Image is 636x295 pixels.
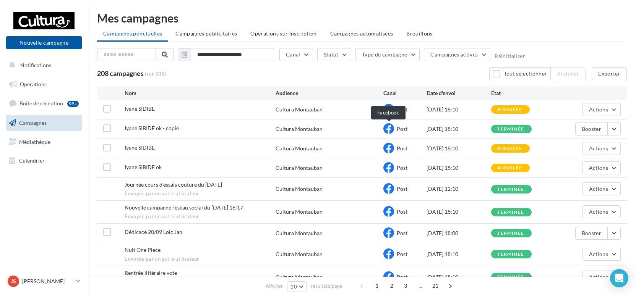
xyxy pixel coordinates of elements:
[427,229,491,237] div: [DATE] 18:00
[414,280,427,292] span: ...
[427,250,491,258] div: [DATE] 18:10
[19,138,50,145] span: Médiathèque
[5,153,83,169] a: Calendrier
[6,36,82,49] button: Nouvelle campagne
[589,208,608,215] span: Actions
[406,30,433,37] span: Brouillons
[397,185,407,192] span: Post
[311,282,342,290] span: résultats/page
[427,273,491,281] div: [DATE] 18:10
[589,251,608,257] span: Actions
[589,145,608,152] span: Actions
[276,145,323,152] div: Cultura Montauban
[582,182,621,195] button: Actions
[497,252,524,257] div: terminée
[125,204,243,211] span: Nouvelle campagne réseau social du 18-09-2025 16:17
[97,12,627,24] div: Mes campagnes
[276,250,323,258] div: Cultura Montauban
[5,115,83,131] a: Campagnes
[589,274,608,280] span: Actions
[495,53,525,59] button: Réinitialiser
[371,280,383,292] span: 1
[20,62,51,68] span: Notifications
[397,274,407,280] span: Post
[427,164,491,172] div: [DATE] 18:10
[427,208,491,216] div: [DATE] 18:10
[589,185,608,192] span: Actions
[125,269,177,276] span: Rentrée littéraire vote
[125,190,276,197] span: Envoyée par un autre utilisateur
[5,134,83,150] a: Médiathèque
[276,89,383,97] div: Audience
[125,247,161,253] span: Nuit One Piece
[5,95,83,111] a: Boîte de réception99+
[397,164,407,171] span: Post
[491,89,556,97] div: État
[355,48,420,61] button: Type de campagne
[582,248,621,261] button: Actions
[125,181,222,188] span: Journée cours d'essais couture du 20/09/2025
[427,106,491,113] div: [DATE] 18:10
[266,282,283,290] span: Afficher
[317,48,351,61] button: Statut
[397,208,407,215] span: Post
[175,30,237,37] span: Campagnes publicitaires
[497,275,524,280] div: terminée
[371,106,406,119] div: Facebook
[589,164,608,171] span: Actions
[582,142,621,155] button: Actions
[397,251,407,257] span: Post
[575,227,608,240] button: Booster
[397,145,407,152] span: Post
[399,280,412,292] span: 3
[582,103,621,116] button: Actions
[330,30,393,37] span: Campagnes automatisées
[20,81,47,87] span: Opérations
[497,210,524,215] div: terminée
[125,125,179,131] span: Iyane SIBIDE ok - copie
[497,187,524,192] div: terminée
[276,273,323,281] div: Cultura Montauban
[19,100,63,106] span: Boîte de réception
[610,269,628,287] div: Open Intercom Messenger
[279,48,313,61] button: Canal
[11,277,16,285] span: JS
[427,185,491,193] div: [DATE] 12:10
[497,107,522,112] div: annulée
[125,144,158,151] span: Iyane SIDIBE -
[427,89,491,97] div: Date d'envoi
[497,231,524,236] div: terminée
[19,119,47,126] span: Campagnes
[592,67,627,80] button: Exporter
[97,69,144,77] span: 208 campagnes
[22,277,73,285] p: [PERSON_NAME]
[19,157,45,164] span: Calendrier
[429,280,442,292] span: 21
[582,205,621,218] button: Actions
[276,208,323,216] div: Cultura Montauban
[276,106,323,113] div: Cultura Montauban
[125,89,276,97] div: Nom
[125,256,276,263] span: Envoyée par un autre utilisateur
[5,76,83,92] a: Opérations
[383,89,427,97] div: Canal
[424,48,490,61] button: Campagnes actives
[6,274,82,289] a: JS [PERSON_NAME]
[250,30,316,37] span: Operations sur inscription
[276,185,323,193] div: Cultura Montauban
[582,161,621,174] button: Actions
[397,126,407,132] span: Post
[287,281,307,292] button: 10
[497,146,522,151] div: annulée
[276,164,323,172] div: Cultura Montauban
[386,280,398,292] span: 2
[125,105,155,112] span: Iyane SIDIBE
[575,123,608,135] button: Booster
[125,213,276,220] span: Envoyée par un autre utilisateur
[427,145,491,152] div: [DATE] 18:10
[125,164,162,170] span: Iyane SIBIDE ok
[67,101,79,107] div: 99+
[589,106,608,113] span: Actions
[397,230,407,236] span: Post
[430,51,478,58] span: Campagnes actives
